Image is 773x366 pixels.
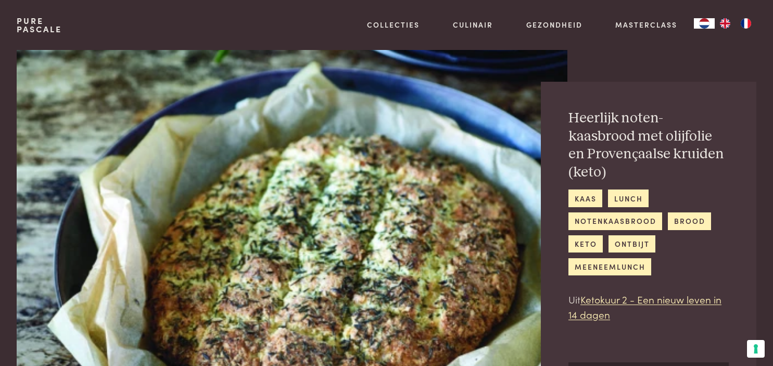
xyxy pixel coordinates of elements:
[568,258,651,275] a: meeneemlunch
[715,18,736,29] a: EN
[609,235,655,253] a: ontbijt
[526,19,582,30] a: Gezondheid
[668,212,711,230] a: brood
[747,340,765,358] button: Uw voorkeuren voor toestemming voor trackingtechnologieën
[736,18,756,29] a: FR
[568,292,729,322] p: Uit
[568,235,603,253] a: keto
[568,212,662,230] a: notenkaasbrood
[694,18,756,29] aside: Language selected: Nederlands
[568,109,729,181] h2: Heerlijk noten-kaasbrood met olijfolie en Provençaalse kruiden (keto)
[17,17,62,33] a: PurePascale
[568,190,602,207] a: kaas
[615,19,677,30] a: Masterclass
[568,292,721,321] a: Ketokuur 2 - Een nieuw leven in 14 dagen
[367,19,420,30] a: Collecties
[608,190,649,207] a: lunch
[715,18,756,29] ul: Language list
[694,18,715,29] div: Language
[453,19,493,30] a: Culinair
[694,18,715,29] a: NL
